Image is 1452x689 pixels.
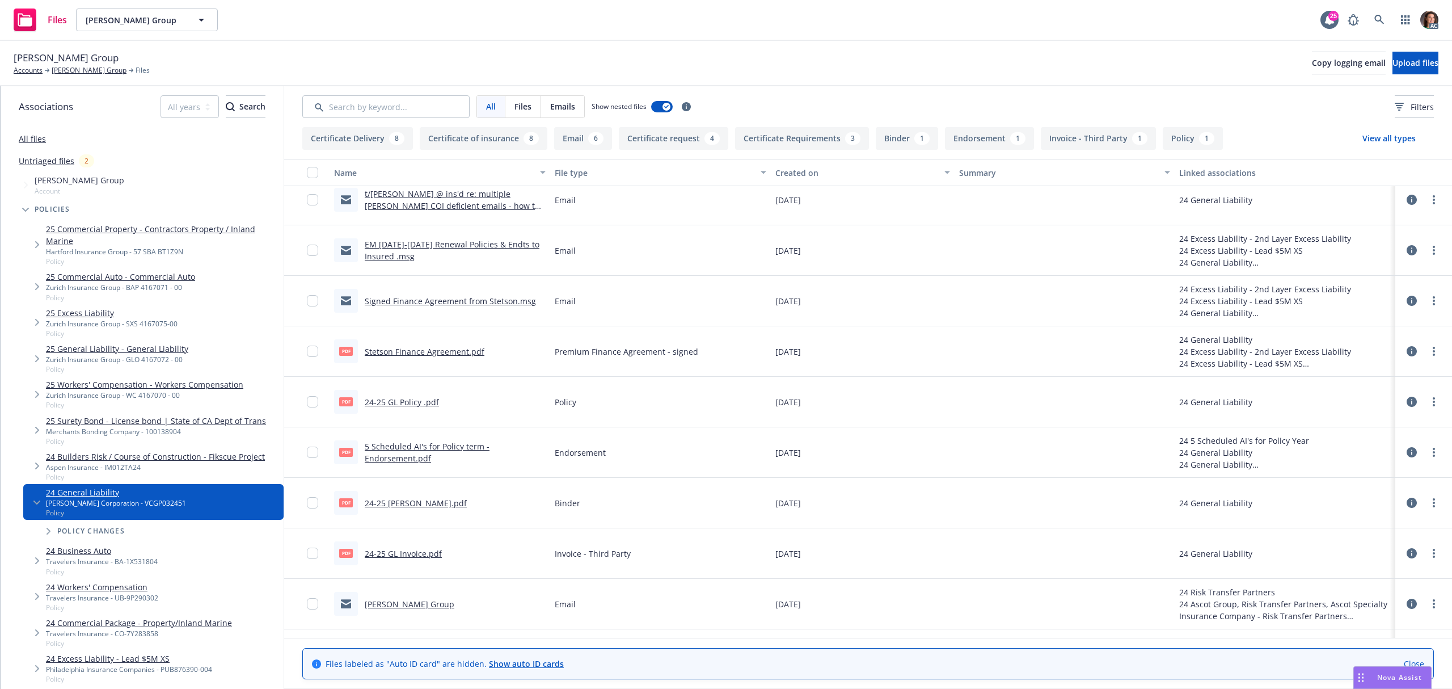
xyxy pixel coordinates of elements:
[46,257,279,266] span: Policy
[9,4,71,36] a: Files
[46,486,186,498] a: 24 General Liability
[1179,358,1351,369] div: 24 Excess Liability - Lead $5M XS
[307,194,318,205] input: Toggle Row Selected
[514,100,531,112] span: Files
[955,159,1175,186] button: Summary
[1041,127,1156,150] button: Invoice - Third Party
[555,167,754,179] div: File type
[46,653,212,665] a: 24 Excess Liability - Lead $5M XS
[1179,307,1351,319] div: 24 General Liability
[592,102,647,111] span: Show nested files
[307,497,318,509] input: Toggle Row Selected
[46,355,188,364] div: Zurich Insurance Group - GLO 4167072 - 00
[48,15,67,24] span: Files
[1344,127,1434,150] button: View all types
[46,545,158,557] a: 24 Business Auto
[326,658,564,670] span: Files labeled as "Auto ID card" are hidden.
[775,497,801,509] span: [DATE]
[1179,334,1351,346] div: 24 General Liability
[1427,193,1441,207] a: more
[46,557,158,566] div: Travelers Insurance - BA-1X531804
[46,629,232,638] div: Travelers Insurance - CO-7Y283858
[1427,496,1441,510] a: more
[46,617,232,629] a: 24 Commercial Package - Property/Inland Marine
[1427,547,1441,560] a: more
[735,127,869,150] button: Certificate Requirements
[524,132,539,145] div: 8
[46,390,243,400] div: Zurich Insurance Group - WC 4167070 - 00
[307,295,318,306] input: Toggle Row Selected
[226,95,265,118] button: SearchSearch
[35,206,70,213] span: Policies
[46,319,178,329] div: Zurich Insurance Group - SXS 4167075-00
[555,447,606,459] span: Endorsement
[1392,52,1438,74] button: Upload files
[1312,52,1386,74] button: Copy logging email
[1427,344,1441,358] a: more
[14,51,119,65] span: [PERSON_NAME] Group
[365,296,536,306] a: Signed Finance Agreement from Stetson.msg
[46,593,158,603] div: Travelers Insurance - UB-9P290302
[945,127,1034,150] button: Endorsement
[46,364,188,374] span: Policy
[1179,295,1351,307] div: 24 Excess Liability - Lead $5M XS
[46,567,158,577] span: Policy
[46,343,188,355] a: 25 General Liability - General Liability
[554,127,612,150] button: Email
[19,99,73,114] span: Associations
[1368,9,1391,31] a: Search
[35,174,124,186] span: [PERSON_NAME] Group
[307,396,318,407] input: Toggle Row Selected
[365,346,484,357] a: Stetson Finance Agreement.pdf
[330,159,550,186] button: Name
[1179,459,1309,470] div: 24 General Liability
[46,436,266,446] span: Policy
[1328,11,1339,21] div: 25
[1411,101,1434,113] span: Filters
[1427,446,1441,459] a: more
[1427,243,1441,257] a: more
[302,95,470,118] input: Search by keyword...
[1394,9,1417,31] a: Switch app
[555,346,698,358] span: Premium Finance Agreement - signed
[704,132,720,145] div: 4
[1179,194,1252,206] div: 24 General Liability
[1353,666,1432,689] button: Nova Assist
[365,498,467,509] a: 24-25 [PERSON_NAME].pdf
[775,194,801,206] span: [DATE]
[555,548,631,560] span: Invoice - Third Party
[46,223,279,247] a: 25 Commercial Property - Contractors Property / Inland Marine
[1179,233,1365,245] div: 24 Excess Liability - 2nd Layer Excess Liability
[959,167,1158,179] div: Summary
[46,283,195,292] div: Zurich Insurance Group - BAP 4167071 - 00
[365,441,489,464] a: 5 Scheduled AI's for Policy term - Endorsement.pdf
[365,188,539,223] a: t/[PERSON_NAME] @ ins'd re: multiple [PERSON_NAME] COI deficient emails - how to handle?
[307,548,318,559] input: Toggle Row Selected
[46,427,266,436] div: Merchants Bonding Company - 100138904
[46,400,243,410] span: Policy
[46,665,212,674] div: Philadelphia Insurance Companies - PUB876390-004
[1354,667,1368,688] div: Drag to move
[1404,658,1424,670] a: Close
[845,132,860,145] div: 3
[550,159,771,186] button: File type
[1179,435,1309,447] div: 24 5 Scheduled AI's for Policy Year
[1179,167,1391,179] div: Linked associations
[489,658,564,669] a: Show auto ID cards
[1175,159,1395,186] button: Linked associations
[775,167,938,179] div: Created on
[550,100,575,112] span: Emails
[226,96,265,117] div: Search
[136,65,150,75] span: Files
[775,598,801,610] span: [DATE]
[307,245,318,256] input: Toggle Row Selected
[1132,132,1147,145] div: 1
[914,132,930,145] div: 1
[1010,132,1025,145] div: 1
[555,194,576,206] span: Email
[19,133,46,144] a: All files
[339,347,353,355] span: pdf
[1312,57,1386,68] span: Copy logging email
[339,549,353,557] span: pdf
[619,127,728,150] button: Certificate request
